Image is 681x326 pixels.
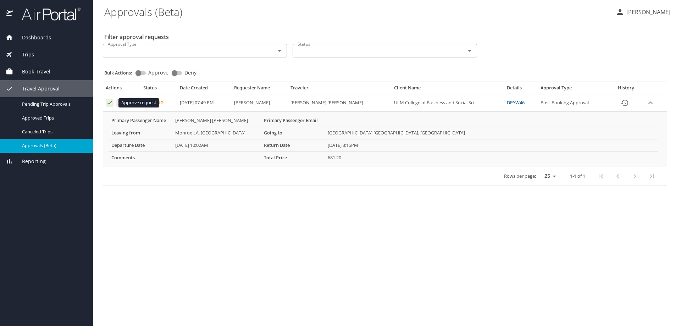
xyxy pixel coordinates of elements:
span: Reporting [13,158,46,165]
button: Deny request [116,99,124,107]
td: ULM College of Business and Social Sci [391,94,504,112]
td: Post-Booking Approval [538,94,610,112]
button: Open [465,46,475,56]
th: Leaving from [109,127,172,139]
select: rows per page [539,171,559,182]
p: Rows per page: [504,174,536,178]
button: Open [275,46,284,56]
h2: Filter approval requests [104,31,169,43]
span: Pending Trip Approvals [22,101,84,107]
p: Bulk Actions: [104,70,138,76]
img: icon-airportal.png [6,7,14,21]
th: Date Created [177,85,231,94]
button: [PERSON_NAME] [613,6,673,18]
th: Return Date [261,139,325,151]
button: History [616,94,633,111]
td: [DATE] 07:49 PM [177,94,231,112]
td: Pending [140,94,177,112]
th: Client Name [391,85,504,94]
th: Primary Passenger Name [109,115,172,127]
th: Comments [109,151,172,164]
span: Approvals (Beta) [22,142,84,149]
span: Travel Approval [13,85,60,93]
span: Approve [148,70,168,75]
td: [GEOGRAPHIC_DATA] [GEOGRAPHIC_DATA], [GEOGRAPHIC_DATA] [325,127,658,139]
span: Book Travel [13,68,50,76]
img: airportal-logo.png [14,7,81,21]
span: Approved Trips [22,115,84,121]
th: Requester Name [231,85,288,94]
span: Dashboards [13,34,51,42]
th: Departure Date [109,139,172,151]
td: Monroe LA, [GEOGRAPHIC_DATA] [172,127,261,139]
table: More info for approvals [109,115,658,164]
td: [DATE] 3:15PM [325,139,658,151]
span: Deny [184,70,196,75]
th: Primary Passenger Email [261,115,325,127]
th: Approval Type [538,85,610,94]
span: Canceled Trips [22,128,84,135]
th: Going to [261,127,325,139]
p: [PERSON_NAME] [624,8,670,16]
p: 1-1 of 1 [570,174,585,178]
td: 681.20 [325,151,658,164]
th: Status [140,85,177,94]
th: Total Price [261,151,325,164]
td: [DATE] 10:02AM [172,139,261,151]
th: Details [504,85,537,94]
h1: Approvals (Beta) [104,1,610,23]
a: DPYW46 [507,99,525,106]
span: Trips [13,51,34,59]
td: [PERSON_NAME] [PERSON_NAME] [172,115,261,127]
th: History [610,85,642,94]
td: [PERSON_NAME] [231,94,288,112]
th: Traveler [288,85,391,94]
table: Approval table [103,85,667,186]
button: expand row [645,98,656,108]
td: [PERSON_NAME] [PERSON_NAME] [288,94,391,112]
th: Actions [103,85,140,94]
